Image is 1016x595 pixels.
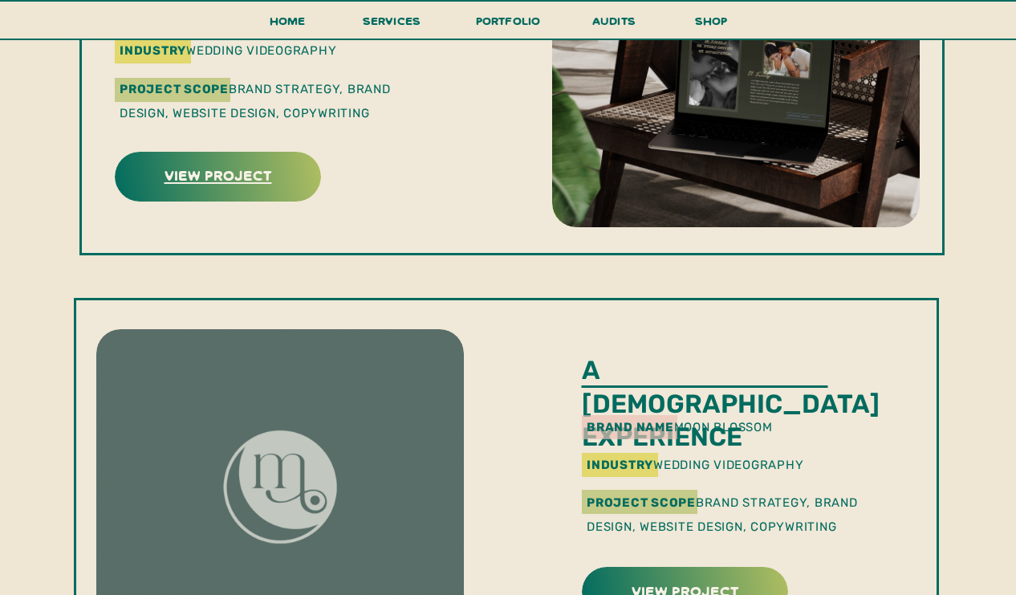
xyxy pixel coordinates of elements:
b: brand name [120,6,207,20]
p: wedding videography [120,41,482,57]
a: services [358,10,425,40]
a: Home [262,10,312,40]
b: industry [120,43,186,58]
b: brand name [587,420,674,434]
a: portfolio [470,10,546,40]
span: services [363,13,421,28]
a: audits [590,10,638,39]
b: Project Scope [120,82,229,96]
a: view project [117,162,319,187]
p: moon blossom [587,418,904,434]
p: Brand Strategy, Brand Design, Website Design, Copywriting [587,491,890,534]
p: wedding videography [587,455,949,471]
b: industry [587,458,653,472]
p: Brand Strategy, Brand Design, Website Design, Copywriting [120,77,423,120]
b: Project Scope [587,495,696,510]
a: shop [673,10,750,39]
p: a [DEMOGRAPHIC_DATA] experience [582,354,836,387]
p: house of [PERSON_NAME] [120,3,356,19]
